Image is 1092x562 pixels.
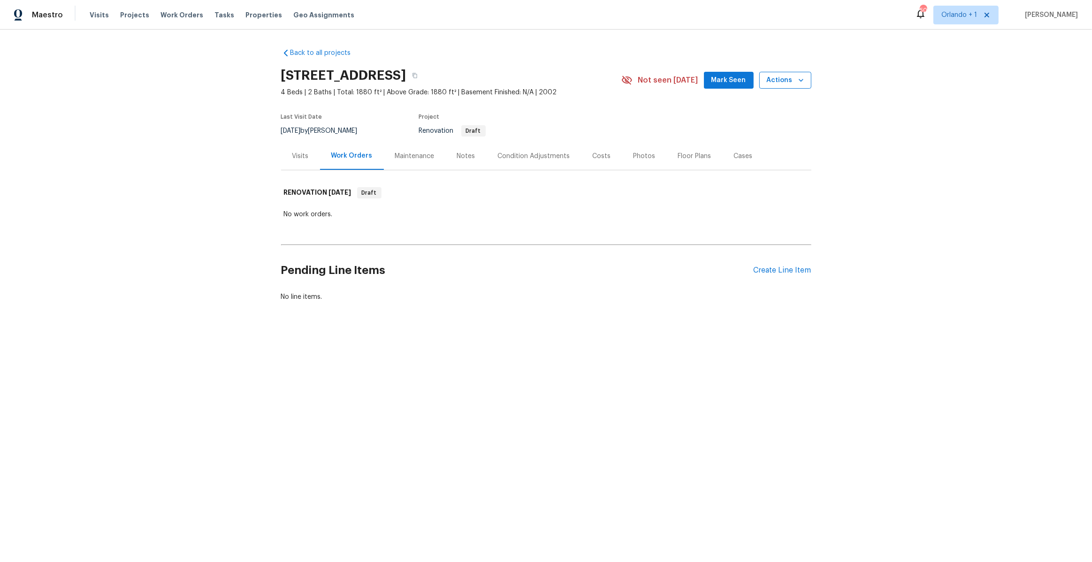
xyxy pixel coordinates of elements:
[160,10,203,20] span: Work Orders
[593,152,611,161] div: Costs
[395,152,435,161] div: Maintenance
[281,178,811,208] div: RENOVATION [DATE]Draft
[1021,10,1078,20] span: [PERSON_NAME]
[90,10,109,20] span: Visits
[281,125,369,137] div: by [PERSON_NAME]
[120,10,149,20] span: Projects
[462,128,485,134] span: Draft
[734,152,753,161] div: Cases
[281,249,754,292] h2: Pending Line Items
[281,71,406,80] h2: [STREET_ADDRESS]
[281,114,322,120] span: Last Visit Date
[329,189,351,196] span: [DATE]
[32,10,63,20] span: Maestro
[638,76,698,85] span: Not seen [DATE]
[419,128,486,134] span: Renovation
[281,292,811,302] div: No line items.
[767,75,804,86] span: Actions
[331,151,373,160] div: Work Orders
[292,152,309,161] div: Visits
[711,75,746,86] span: Mark Seen
[678,152,711,161] div: Floor Plans
[358,188,381,197] span: Draft
[419,114,440,120] span: Project
[281,128,301,134] span: [DATE]
[941,10,977,20] span: Orlando + 1
[634,152,656,161] div: Photos
[214,12,234,18] span: Tasks
[284,210,809,219] div: No work orders.
[754,266,811,275] div: Create Line Item
[498,152,570,161] div: Condition Adjustments
[457,152,475,161] div: Notes
[920,6,926,15] div: 50
[281,48,371,58] a: Back to all projects
[406,67,423,84] button: Copy Address
[281,88,621,97] span: 4 Beds | 2 Baths | Total: 1880 ft² | Above Grade: 1880 ft² | Basement Finished: N/A | 2002
[284,187,351,198] h6: RENOVATION
[293,10,354,20] span: Geo Assignments
[245,10,282,20] span: Properties
[759,72,811,89] button: Actions
[704,72,754,89] button: Mark Seen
